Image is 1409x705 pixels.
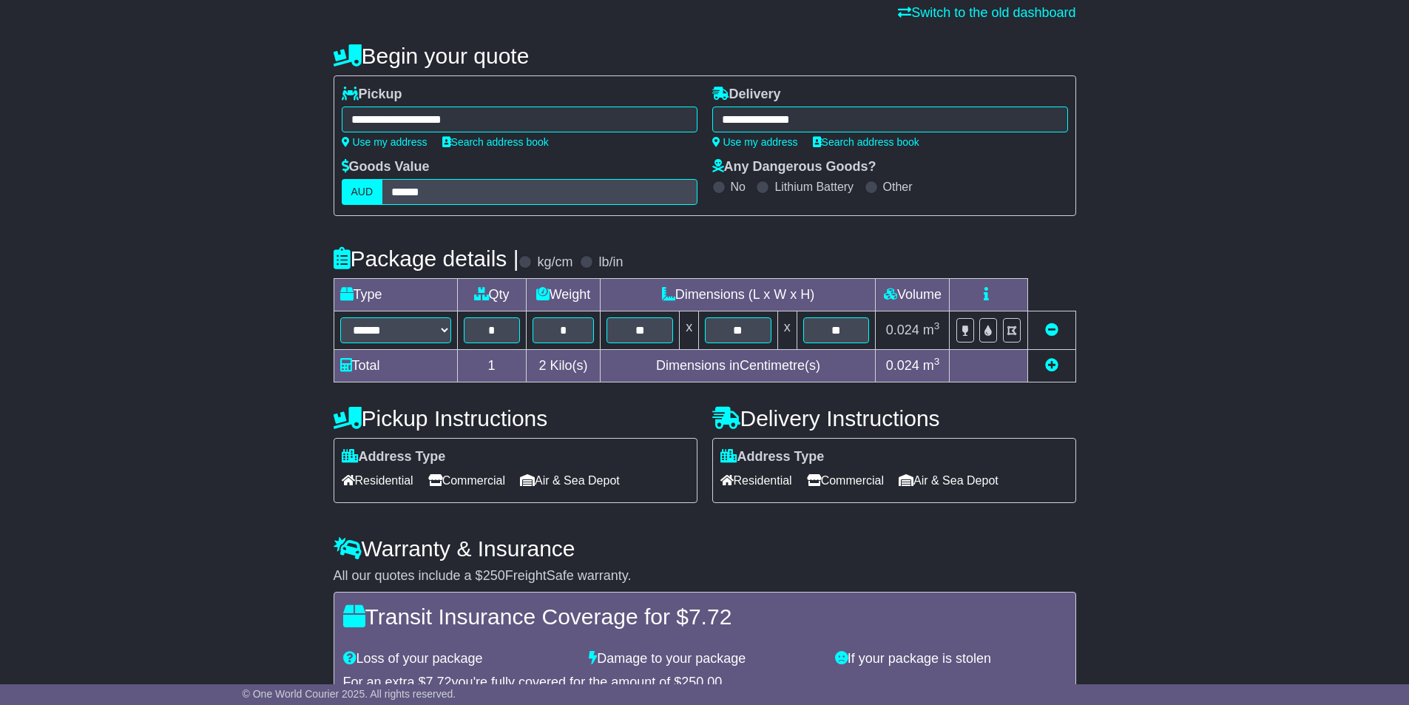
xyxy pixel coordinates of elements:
label: AUD [342,179,383,205]
a: Use my address [342,136,428,148]
label: Lithium Battery [774,180,854,194]
label: No [731,180,746,194]
label: Other [883,180,913,194]
a: Add new item [1045,358,1058,373]
div: For an extra $ you're fully covered for the amount of $ . [343,675,1067,691]
span: 250.00 [681,675,722,689]
div: Loss of your package [336,651,582,667]
span: 2 [538,358,546,373]
td: Weight [526,279,601,311]
label: Address Type [342,449,446,465]
td: Qty [457,279,526,311]
span: 7.72 [689,604,731,629]
label: Pickup [342,87,402,103]
span: Commercial [428,469,505,492]
sup: 3 [934,356,940,367]
span: Air & Sea Depot [520,469,620,492]
h4: Transit Insurance Coverage for $ [343,604,1067,629]
div: All our quotes include a $ FreightSafe warranty. [334,568,1076,584]
span: 0.024 [886,323,919,337]
span: Commercial [807,469,884,492]
a: Search address book [442,136,549,148]
td: Dimensions (L x W x H) [601,279,876,311]
td: Volume [876,279,950,311]
h4: Warranty & Insurance [334,536,1076,561]
a: Use my address [712,136,798,148]
label: Any Dangerous Goods? [712,159,876,175]
h4: Begin your quote [334,44,1076,68]
span: 250 [483,568,505,583]
h4: Delivery Instructions [712,406,1076,431]
td: Dimensions in Centimetre(s) [601,350,876,382]
label: Delivery [712,87,781,103]
div: Damage to your package [581,651,828,667]
span: m [923,323,940,337]
label: Goods Value [342,159,430,175]
h4: Pickup Instructions [334,406,697,431]
span: Residential [720,469,792,492]
td: Total [334,350,457,382]
td: 1 [457,350,526,382]
span: m [923,358,940,373]
span: 0.024 [886,358,919,373]
span: Air & Sea Depot [899,469,999,492]
td: x [777,311,797,350]
a: Search address book [813,136,919,148]
div: If your package is stolen [828,651,1074,667]
span: Residential [342,469,413,492]
td: Kilo(s) [526,350,601,382]
h4: Package details | [334,246,519,271]
sup: 3 [934,320,940,331]
a: Remove this item [1045,323,1058,337]
label: Address Type [720,449,825,465]
td: Type [334,279,457,311]
label: lb/in [598,254,623,271]
td: x [680,311,699,350]
a: Switch to the old dashboard [898,5,1075,20]
label: kg/cm [537,254,572,271]
span: © One World Courier 2025. All rights reserved. [243,688,456,700]
span: 7.72 [426,675,452,689]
